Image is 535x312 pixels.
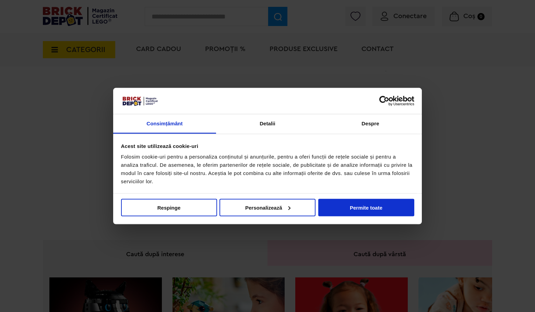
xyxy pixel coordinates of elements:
a: Consimțământ [113,114,216,134]
a: Despre [319,114,422,134]
img: siglă [121,96,159,107]
button: Permite toate [318,199,414,216]
div: Acest site utilizează cookie-uri [121,142,414,150]
button: Personalizează [219,199,316,216]
a: Usercentrics Cookiebot - opens in a new window [354,96,414,106]
div: Folosim cookie-uri pentru a personaliza conținutul și anunțurile, pentru a oferi funcții de rețel... [121,153,414,186]
a: Detalii [216,114,319,134]
button: Respinge [121,199,217,216]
